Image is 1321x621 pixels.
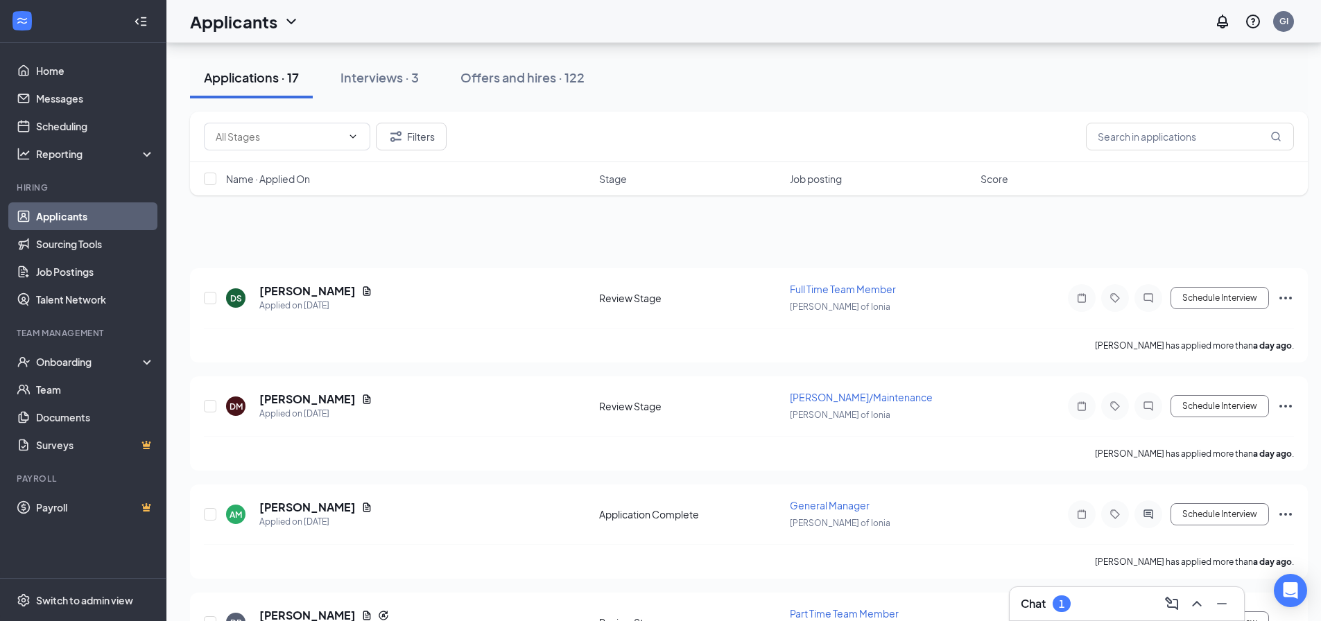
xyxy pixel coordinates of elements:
[36,202,155,230] a: Applicants
[790,410,890,420] span: [PERSON_NAME] of Ionia
[1095,340,1294,351] p: [PERSON_NAME] has applied more than .
[599,399,782,413] div: Review Stage
[17,355,31,369] svg: UserCheck
[36,230,155,258] a: Sourcing Tools
[340,69,419,86] div: Interviews · 3
[1253,340,1292,351] b: a day ago
[15,14,29,28] svg: WorkstreamLogo
[790,607,899,620] span: Part Time Team Member
[599,507,782,521] div: Application Complete
[790,499,870,511] span: General Manager
[259,283,356,299] h5: [PERSON_NAME]
[226,172,310,186] span: Name · Applied On
[134,15,148,28] svg: Collapse
[36,403,155,431] a: Documents
[1214,13,1231,30] svg: Notifications
[376,123,447,150] button: Filter Filters
[599,291,782,305] div: Review Stage
[1140,509,1157,520] svg: ActiveChat
[259,407,372,421] div: Applied on [DATE]
[259,500,356,515] h5: [PERSON_NAME]
[17,593,31,607] svg: Settings
[36,376,155,403] a: Team
[190,10,277,33] h1: Applicants
[1161,593,1183,615] button: ComposeMessage
[599,172,627,186] span: Stage
[347,131,359,142] svg: ChevronDown
[361,394,372,405] svg: Document
[36,286,155,313] a: Talent Network
[1073,509,1090,520] svg: Note
[1270,131,1281,142] svg: MagnifyingGlass
[1107,292,1123,304] svg: Tag
[378,610,389,621] svg: Reapply
[17,473,152,484] div: Payroll
[1140,401,1157,412] svg: ChatInactive
[1274,574,1307,607] div: Open Intercom Messenger
[36,493,155,521] a: PayrollCrown
[1095,556,1294,568] p: [PERSON_NAME] has applied more than .
[790,518,890,528] span: [PERSON_NAME] of Ionia
[216,129,342,144] input: All Stages
[36,355,143,369] div: Onboarding
[36,147,155,161] div: Reporting
[361,502,372,513] svg: Document
[36,431,155,459] a: SurveysCrown
[36,593,133,607] div: Switch to admin view
[790,172,842,186] span: Job posting
[981,172,1008,186] span: Score
[259,392,356,407] h5: [PERSON_NAME]
[1059,598,1064,610] div: 1
[17,182,152,193] div: Hiring
[1186,593,1208,615] button: ChevronUp
[790,391,933,403] span: [PERSON_NAME]/Maintenance
[1171,503,1269,525] button: Schedule Interview
[1164,595,1180,612] svg: ComposeMessage
[1140,292,1157,304] svg: ChatInactive
[17,327,152,339] div: Team Management
[1253,557,1292,567] b: a day ago
[230,509,242,521] div: AM
[1245,13,1261,30] svg: QuestionInfo
[1171,287,1269,309] button: Schedule Interview
[259,299,372,313] div: Applied on [DATE]
[36,258,155,286] a: Job Postings
[17,147,31,161] svg: Analysis
[1107,509,1123,520] svg: Tag
[1253,448,1292,459] b: a day ago
[283,13,300,30] svg: ChevronDown
[1095,448,1294,460] p: [PERSON_NAME] has applied more than .
[230,292,242,304] div: DS
[361,286,372,297] svg: Document
[460,69,585,86] div: Offers and hires · 122
[1107,401,1123,412] svg: Tag
[36,57,155,85] a: Home
[259,515,372,529] div: Applied on [DATE]
[1021,596,1046,611] h3: Chat
[204,69,299,86] div: Applications · 17
[388,128,404,145] svg: Filter
[1211,593,1233,615] button: Minimize
[1086,123,1294,150] input: Search in applications
[790,301,890,312] span: [PERSON_NAME] of Ionia
[1277,398,1294,414] svg: Ellipses
[1277,290,1294,306] svg: Ellipses
[361,610,372,621] svg: Document
[1277,506,1294,523] svg: Ellipses
[1073,401,1090,412] svg: Note
[230,401,243,412] div: DM
[1073,292,1090,304] svg: Note
[36,85,155,112] a: Messages
[36,112,155,140] a: Scheduling
[1279,15,1288,27] div: GI
[1171,395,1269,417] button: Schedule Interview
[790,283,896,295] span: Full Time Team Member
[1214,595,1230,612] svg: Minimize
[1189,595,1205,612] svg: ChevronUp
